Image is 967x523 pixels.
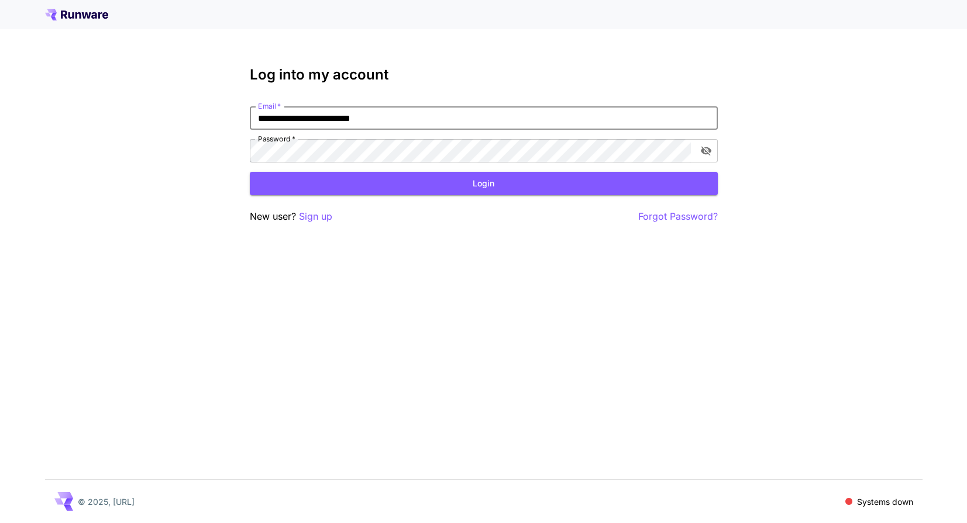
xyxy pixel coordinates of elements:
label: Email [258,101,281,111]
label: Password [258,134,295,144]
button: Login [250,172,718,196]
p: New user? [250,209,332,224]
h3: Log into my account [250,67,718,83]
button: toggle password visibility [696,140,717,161]
p: Systems down [857,496,913,508]
button: Sign up [299,209,332,224]
p: © 2025, [URL] [78,496,135,508]
button: Forgot Password? [638,209,718,224]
